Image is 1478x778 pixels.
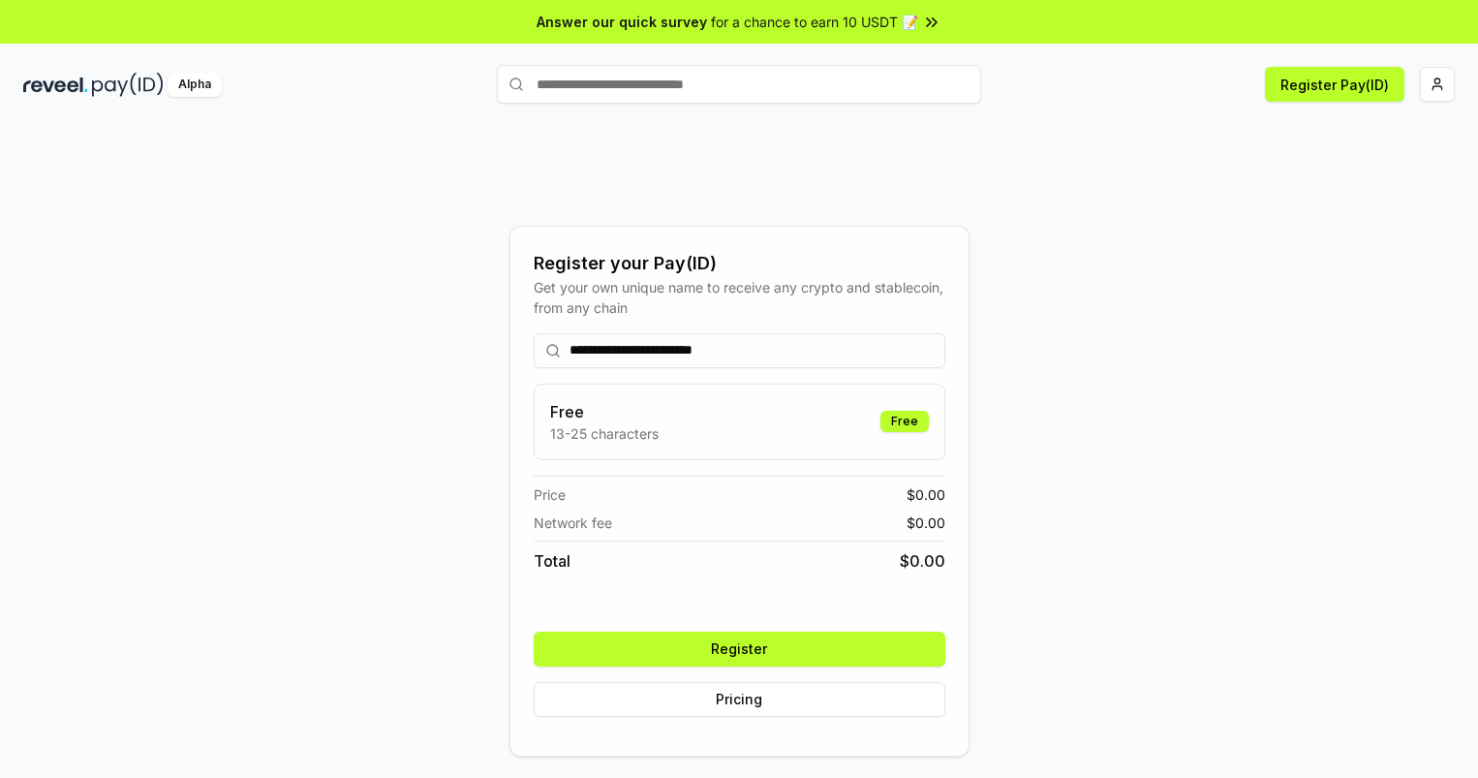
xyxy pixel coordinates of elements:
[534,250,945,277] div: Register your Pay(ID)
[880,411,929,432] div: Free
[534,277,945,318] div: Get your own unique name to receive any crypto and stablecoin, from any chain
[1265,67,1404,102] button: Register Pay(ID)
[534,484,566,505] span: Price
[550,423,659,444] p: 13-25 characters
[534,549,570,573] span: Total
[168,73,222,97] div: Alpha
[900,549,945,573] span: $ 0.00
[711,12,918,32] span: for a chance to earn 10 USDT 📝
[534,513,612,533] span: Network fee
[550,400,659,423] h3: Free
[534,682,945,717] button: Pricing
[92,73,164,97] img: pay_id
[537,12,707,32] span: Answer our quick survey
[23,73,88,97] img: reveel_dark
[534,632,945,667] button: Register
[907,484,945,505] span: $ 0.00
[907,513,945,533] span: $ 0.00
